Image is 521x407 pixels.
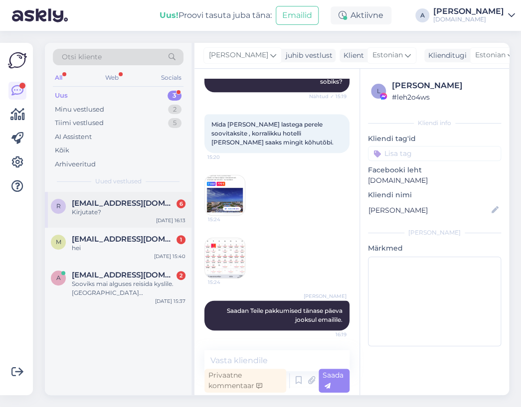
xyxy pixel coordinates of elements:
span: a [56,274,61,281]
span: riivo.juhansoo@gmail.com [72,199,175,208]
span: 15:24 [208,278,245,286]
span: Estonian [475,50,506,61]
div: Aktiivne [331,6,391,24]
span: Mida [PERSON_NAME] lastega perele soovitaksite , korralikku hotelli [PERSON_NAME] saaks mingit kõ... [211,121,334,146]
div: Klienditugi [424,50,467,61]
div: A [415,8,429,22]
span: 15:24 [208,216,245,223]
img: Askly Logo [8,51,27,70]
span: Saadan Teile pakkumised tänase päeva jooksul emailile. [227,307,344,323]
p: Kliendi tag'id [368,134,501,144]
span: [PERSON_NAME] [304,292,347,300]
div: AI Assistent [55,132,92,142]
p: [DOMAIN_NAME] [368,175,501,186]
div: 1 [176,235,185,244]
div: Minu vestlused [55,105,104,115]
span: Saada [323,371,344,390]
div: Tiimi vestlused [55,118,104,128]
span: m [56,238,61,246]
div: [DOMAIN_NAME] [433,15,504,23]
div: Privaatne kommentaar [204,369,286,393]
div: # leh2o4ws [392,92,498,103]
div: Kõik [55,145,69,155]
div: Socials [159,71,183,84]
span: l [377,87,380,95]
span: Nähtud ✓ 15:19 [309,93,347,100]
span: 16:19 [309,331,347,338]
div: Sooviks mai alguses reisida kyslile. [GEOGRAPHIC_DATA] [PERSON_NAME][GEOGRAPHIC_DATA] ei sobi. Mi... [72,279,185,297]
p: Facebooki leht [368,165,501,175]
button: Emailid [276,6,319,25]
div: 2 [168,105,181,115]
div: [DATE] 15:37 [155,297,185,305]
span: mare.tombak@mail.ee [72,235,175,244]
span: [PERSON_NAME] [209,50,268,61]
input: Lisa tag [368,146,501,161]
p: Kliendi nimi [368,190,501,200]
div: Uus [55,91,68,101]
span: 15:20 [207,153,245,161]
div: 5 [168,118,181,128]
div: [PERSON_NAME] [433,7,504,15]
div: Arhiveeritud [55,159,96,169]
div: 6 [176,199,185,208]
div: Web [103,71,121,84]
div: All [53,71,64,84]
span: Otsi kliente [62,52,102,62]
span: Estonian [372,50,403,61]
div: juhib vestlust [282,50,333,61]
div: [DATE] 16:13 [156,217,185,224]
div: Klient [340,50,364,61]
div: Kirjutate? [72,208,185,217]
div: [PERSON_NAME] [392,80,498,92]
div: Proovi tasuta juba täna: [160,9,272,21]
div: 3 [168,91,181,101]
img: Attachment [205,175,245,215]
span: r [56,202,61,210]
div: hei [72,244,185,253]
span: Uued vestlused [95,177,142,186]
div: Kliendi info [368,119,501,128]
b: Uus! [160,10,178,20]
div: 2 [176,271,185,280]
div: [DATE] 15:40 [154,253,185,260]
img: Attachment [205,238,245,278]
input: Lisa nimi [368,205,490,216]
span: annesang63@gmail.com [72,271,175,279]
div: [PERSON_NAME] [368,228,501,237]
p: Märkmed [368,243,501,254]
a: [PERSON_NAME][DOMAIN_NAME] [433,7,515,23]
